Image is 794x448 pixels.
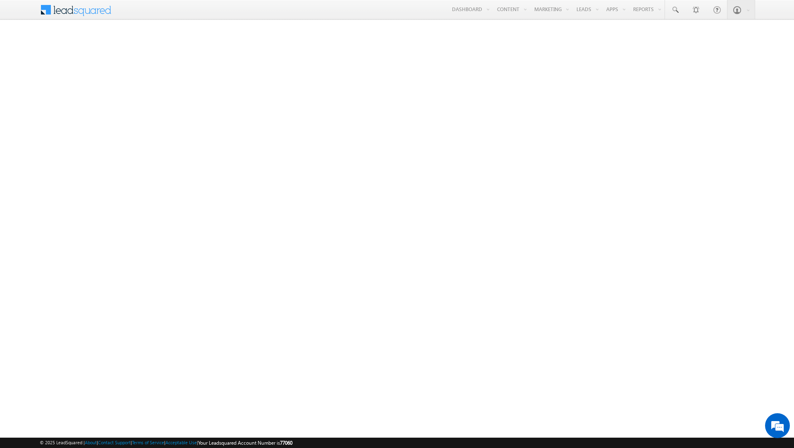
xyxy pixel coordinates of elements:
a: Contact Support [98,440,131,445]
span: Your Leadsquared Account Number is [198,440,292,446]
span: 77060 [280,440,292,446]
a: Acceptable Use [165,440,197,445]
a: Terms of Service [132,440,164,445]
span: © 2025 LeadSquared | | | | | [40,439,292,447]
a: About [85,440,97,445]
